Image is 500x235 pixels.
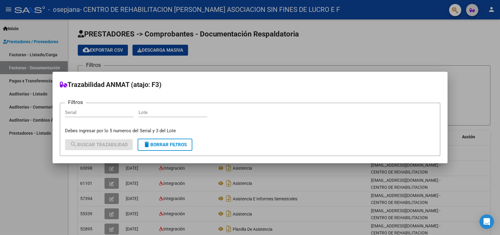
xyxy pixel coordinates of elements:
div: Open Intercom Messenger [479,214,494,229]
mat-icon: search [70,141,77,148]
span: Borrar Filtros [143,142,187,147]
h3: Filtros [65,98,86,106]
h2: Trazabilidad ANMAT (atajo: F3) [60,79,440,91]
span: Buscar Trazabilidad [70,142,128,147]
button: Buscar Trazabilidad [65,139,133,150]
button: Borrar Filtros [138,139,192,151]
p: Debes ingresar por lo 5 numeros del Serial y 3 del Lote [65,127,435,134]
mat-icon: delete [143,141,150,148]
